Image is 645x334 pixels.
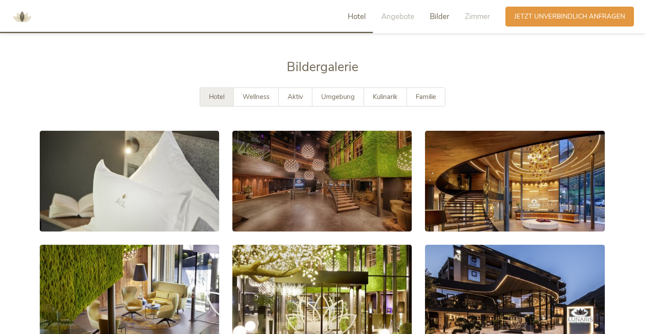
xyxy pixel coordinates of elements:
span: Familie [416,92,436,101]
span: Bildergalerie [287,58,358,76]
span: Hotel [348,11,366,22]
span: Angebote [381,11,414,22]
a: AMONTI & LUNARIS Wellnessresort [9,13,35,19]
span: Kulinarik [373,92,398,101]
img: AMONTI & LUNARIS Wellnessresort [9,4,35,30]
span: Jetzt unverbindlich anfragen [514,12,625,21]
span: Aktiv [288,92,303,101]
span: Wellness [243,92,269,101]
span: Hotel [209,92,224,101]
span: Umgebung [321,92,355,101]
span: Zimmer [465,11,490,22]
span: Bilder [430,11,449,22]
